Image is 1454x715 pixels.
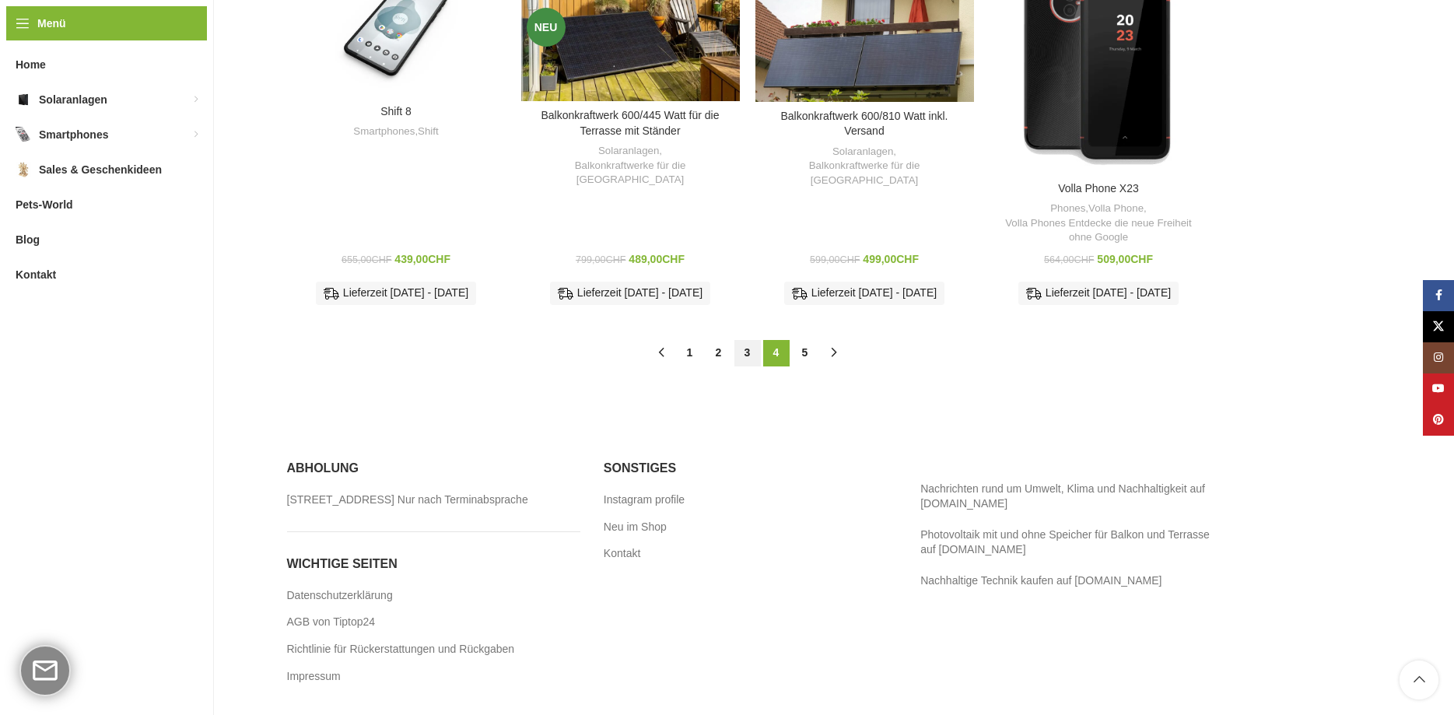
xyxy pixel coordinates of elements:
a: X Social Link [1423,311,1454,342]
a: Volla Phone X23 [1058,182,1139,195]
a: Shift 8 [380,105,412,117]
span: Blog [16,226,40,254]
span: Sales & Geschenkideen [39,156,162,184]
span: Home [16,51,46,79]
bdi: 599,00 [810,254,860,265]
a: Balkonkraftwerke für die [GEOGRAPHIC_DATA] [529,159,732,188]
bdi: 499,00 [863,253,919,265]
span: Seite 4 [763,340,790,366]
a: Smartphones [353,124,415,139]
a: Impressum [287,669,342,685]
nav: Produkt-Seitennummerierung [287,340,1208,366]
a: Scroll to top button [1400,661,1438,699]
bdi: 564,00 [1044,254,1094,265]
bdi: 489,00 [629,253,685,265]
img: Smartphones [16,127,31,142]
div: , [529,144,732,188]
a: Seite 1 [677,340,703,366]
a: Instagram Social Link [1423,342,1454,373]
div: Lieferzeit [DATE] - [DATE] [550,282,710,305]
h5: Abholung [287,460,580,477]
bdi: 799,00 [576,254,625,265]
a: Nachrichten rund um Umwelt, Klima und Nachhaltigkeit auf [DOMAIN_NAME] [920,482,1205,510]
a: Pinterest Social Link [1423,405,1454,436]
a: Richtlinie für Rückerstattungen und Rückgaben [287,642,517,657]
a: Datenschutzerklärung [287,588,394,604]
img: Solaranlagen [16,92,31,107]
bdi: 655,00 [342,254,391,265]
a: Seite 5 [792,340,818,366]
span: CHF [896,253,919,265]
a: ← [648,340,674,366]
div: , , [997,202,1200,245]
h5: Wichtige seiten [287,556,580,573]
h5: Sonstiges [604,460,897,477]
a: Solaranlagen [598,144,659,159]
a: Phones [1050,202,1085,216]
div: Lieferzeit [DATE] - [DATE] [316,282,476,305]
a: AGB von Tiptop24 [287,615,377,630]
a: Balkonkraftwerke für die [GEOGRAPHIC_DATA] [763,159,966,188]
span: Pets-World [16,191,73,219]
a: → [821,340,847,366]
div: Lieferzeit [DATE] - [DATE] [784,282,944,305]
span: CHF [1130,253,1153,265]
span: CHF [372,254,392,265]
div: , [763,145,966,188]
a: Solaranlagen [832,145,893,159]
bdi: 509,00 [1097,253,1153,265]
div: Lieferzeit [DATE] - [DATE] [1018,282,1179,305]
img: Sales & Geschenkideen [16,162,31,177]
span: Smartphones [39,121,108,149]
a: Nachhaltige Technik kaufen auf [DOMAIN_NAME] [920,574,1161,587]
a: Volla Phones Entdecke die neue Freiheit ohne Google [997,216,1200,245]
a: Balkonkraftwerk 600/810 Watt inkl. Versand [780,110,948,138]
a: Neu im Shop [604,520,668,535]
a: Instagram profile [604,492,686,508]
span: Menü [37,15,66,32]
span: Neu [527,8,566,47]
a: Volla Phone [1088,202,1144,216]
a: Photovoltaik mit und ohne Speicher für Balkon und Terrasse auf [DOMAIN_NAME] [920,528,1210,556]
a: Facebook Social Link [1423,280,1454,311]
a: Seite 3 [734,340,761,366]
span: Kontakt [16,261,56,289]
span: CHF [428,253,450,265]
span: CHF [662,253,685,265]
span: CHF [606,254,626,265]
span: CHF [840,254,860,265]
a: Balkonkraftwerk 600/445 Watt für die Terrasse mit Ständer [541,109,719,137]
bdi: 439,00 [394,253,450,265]
span: Solaranlagen [39,86,107,114]
a: Shift [418,124,439,139]
a: Kontakt [604,546,642,562]
a: YouTube Social Link [1423,373,1454,405]
div: , [295,124,498,139]
span: CHF [1074,254,1095,265]
a: Seite 2 [706,340,732,366]
a: [STREET_ADDRESS] Nur nach Terminabsprache [287,492,530,508]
